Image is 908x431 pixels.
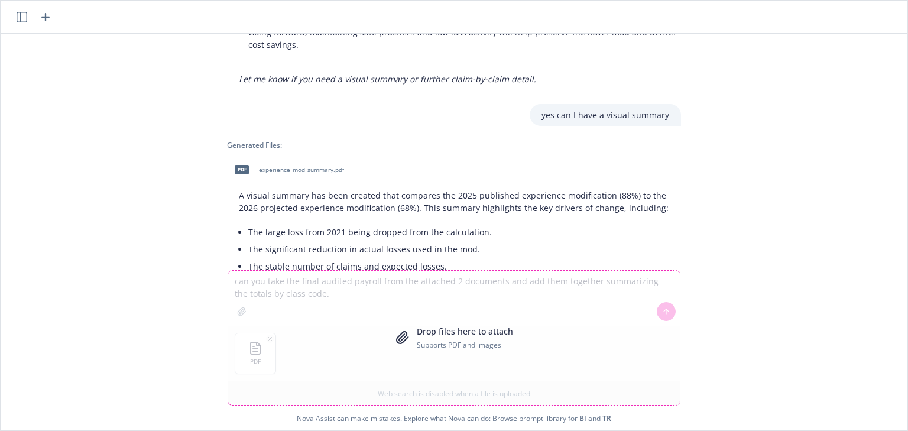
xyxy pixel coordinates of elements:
[248,241,669,258] li: The significant reduction in actual losses used in the mod.
[248,223,669,241] li: The large loss from 2021 being dropped from the calculation.
[248,258,669,275] li: The stable number of claims and expected losses.
[259,166,344,174] span: experience_mod_summary.pdf
[239,189,669,214] p: A visual summary has been created that compares the 2025 published experience modification (88%) ...
[239,73,536,85] em: Let me know if you need a visual summary or further claim-by-claim detail.
[227,155,346,184] div: pdfexperience_mod_summary.pdf
[417,340,513,350] p: Supports PDF and images
[602,413,611,423] a: TR
[417,325,513,338] p: Drop files here to attach
[579,413,586,423] a: BI
[5,406,903,430] span: Nova Assist can make mistakes. Explore what Nova can do: Browse prompt library for and
[541,109,669,121] p: yes can I have a visual summary
[248,24,693,53] li: Going forward, maintaining safe practices and low loss activity will help preserve the lower mod ...
[235,165,249,174] span: pdf
[227,140,681,150] div: Generated Files:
